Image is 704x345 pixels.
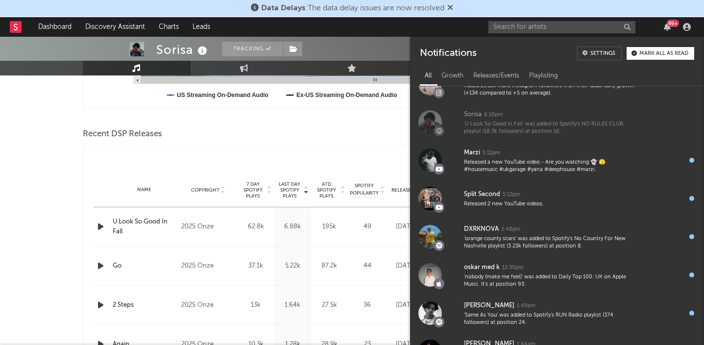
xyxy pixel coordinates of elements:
[464,300,514,312] div: [PERSON_NAME]
[240,222,272,232] div: 62.8k
[464,189,500,200] div: Split Second
[240,300,272,310] div: 13k
[156,42,210,58] div: Sorisa
[437,68,468,84] div: Growth
[464,109,482,121] div: Sorisa
[502,264,523,271] div: 12:30pm
[468,68,524,84] div: Releases/Events
[152,17,186,37] a: Charts
[186,17,217,37] a: Leads
[420,47,476,60] div: Notifications
[464,312,636,327] div: 'Same As You' was added to Spotify's RUN Radio playlist (374 followers) at position 24.
[31,17,78,37] a: Dashboard
[464,262,500,273] div: oskar med k
[181,299,235,311] div: 2025 Onze
[590,51,615,56] div: Settings
[501,226,520,233] div: 2:48pm
[447,4,453,12] span: Dismiss
[314,300,345,310] div: 27.5k
[277,261,309,271] div: 5.22k
[464,159,636,174] div: Released a new YouTube video - Are you watching 👻 🫣 #housemusic #ukgarage #yana #deephouse #marzi.
[517,302,535,310] div: 1:49am
[524,68,563,84] div: Playlisting
[503,191,520,198] div: 5:12pm
[639,51,688,56] div: Mark all as read
[113,300,177,310] a: 2 Steps
[483,149,500,157] div: 5:12pm
[577,47,622,60] a: Settings
[389,261,422,271] div: [DATE]
[277,222,309,232] div: 6.88k
[240,181,266,199] span: 7 Day Spotify Plays
[314,222,345,232] div: 195k
[627,47,694,60] button: Mark all as read
[277,181,303,199] span: Last Day Spotify Plays
[113,217,177,236] a: U Look So Good In Fall
[464,147,480,159] div: Marzi
[410,103,704,141] a: Sorisa6:10pm'U Look So Good In Fall' was added to Spotify's NO RULES CLUB playlist (18.3k followe...
[181,260,235,272] div: 2025 Onze
[314,181,340,199] span: ATD Spotify Plays
[78,17,152,37] a: Discovery Assistant
[420,68,437,84] div: All
[277,300,309,310] div: 1.64k
[488,21,635,33] input: Search for artists
[350,222,385,232] div: 49
[389,300,422,310] div: [DATE]
[410,141,704,179] a: Marzi5:12pmReleased a new YouTube video - Are you watching 👻 🫣 #housemusic #ukgarage #yana #deeph...
[391,187,414,193] span: Released
[261,4,444,12] span: : The data delay issues are now resolved
[410,294,704,332] a: [PERSON_NAME]1:49am'Same As You' was added to Spotify's RUN Radio playlist (374 followers) at pos...
[484,111,503,119] div: 6:10pm
[410,218,704,256] a: DXRKNOVA2:48pm'orange county scars' was added to Spotify's No Country For New Nashville playlist ...
[350,182,379,197] span: Spotify Popularity
[113,261,177,271] a: Go
[350,300,385,310] div: 36
[464,82,636,98] div: Added 25.13x more Instagram followers than their usual daily growth (+134 compared to +5 on avera...
[664,23,671,31] button: 99+
[464,223,499,235] div: DXRKNOVA
[83,128,162,140] span: Recent DSP Releases
[464,273,636,289] div: 'nobody (make me feel)' was added to Daily Top 100: UK on Apple Music. It's at position 93.
[464,200,636,208] div: Released 2 new YouTube videos.
[113,186,177,194] div: Name
[181,221,235,233] div: 2025 Onze
[464,121,636,136] div: 'U Look So Good In Fall' was added to Spotify's NO RULES CLUB playlist (18.3k followers) at posit...
[261,4,305,12] span: Data Delays
[191,187,219,193] span: Copyright
[464,235,636,250] div: 'orange county scars' was added to Spotify's No Country For New Nashville playlist (3.23k followe...
[667,20,679,27] div: 99 +
[410,256,704,294] a: oskar med k12:30pm'nobody (make me feel)' was added to Daily Top 100: UK on Apple Music. It's at ...
[410,179,704,218] a: Split Second5:12pmReleased 2 new YouTube videos.
[222,42,283,56] button: Tracking
[389,222,422,232] div: [DATE]
[240,261,272,271] div: 37.1k
[350,261,385,271] div: 44
[314,261,345,271] div: 87.2k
